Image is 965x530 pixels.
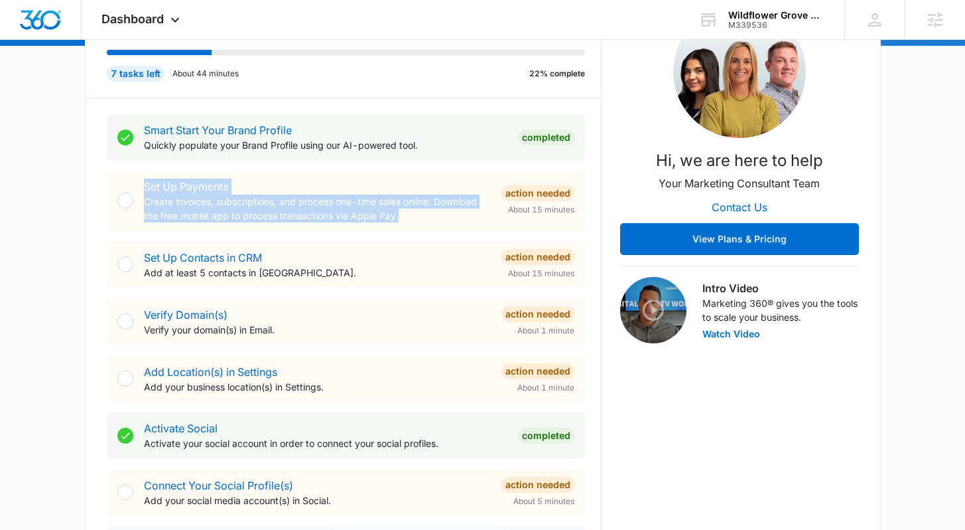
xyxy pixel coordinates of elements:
[508,268,574,280] span: About 15 minutes
[501,477,574,493] div: Action Needed
[144,479,293,492] a: Connect Your Social Profile(s)
[620,277,686,343] img: Intro Video
[144,124,292,137] a: Smart Start Your Brand Profile
[501,249,574,265] div: Action Needed
[698,191,781,223] button: Contact Us
[144,323,491,337] p: Verify your domain(s) in Email.
[144,195,491,222] p: Create invoices, subscriptions, and process one-time sales online. Download the free mobile app t...
[702,280,859,296] h3: Intro Video
[144,138,507,152] p: Quickly populate your Brand Profile using our AI-powered tool.
[517,382,574,394] span: About 1 minute
[728,10,825,21] div: account name
[101,12,164,26] span: Dashboard
[517,325,574,337] span: About 1 minute
[702,296,859,324] p: Marketing 360® gives you the tools to scale your business.
[144,251,262,264] a: Set Up Contacts in CRM
[172,68,239,80] p: About 44 minutes
[501,306,574,322] div: Action Needed
[659,175,820,191] p: Your Marketing Consultant Team
[144,266,491,280] p: Add at least 5 contacts in [GEOGRAPHIC_DATA].
[144,380,491,394] p: Add your business location(s) in Settings.
[501,363,574,379] div: Action Needed
[107,66,164,82] div: 7 tasks left
[529,68,585,80] p: 22% complete
[144,308,227,321] a: Verify Domain(s)
[508,204,574,216] span: About 15 minutes
[144,493,491,507] p: Add your social media account(s) in Social.
[728,21,825,30] div: account id
[144,180,228,193] a: Set Up Payments
[518,428,574,444] div: Completed
[702,329,760,339] button: Watch Video
[144,436,507,450] p: Activate your social account in order to connect your social profiles.
[656,149,823,173] p: Hi, we are here to help
[144,365,277,379] a: Add Location(s) in Settings
[518,130,574,145] div: Completed
[513,495,574,507] span: About 5 minutes
[501,185,574,201] div: Action Needed
[620,223,859,255] button: View Plans & Pricing
[144,422,218,435] a: Activate Social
